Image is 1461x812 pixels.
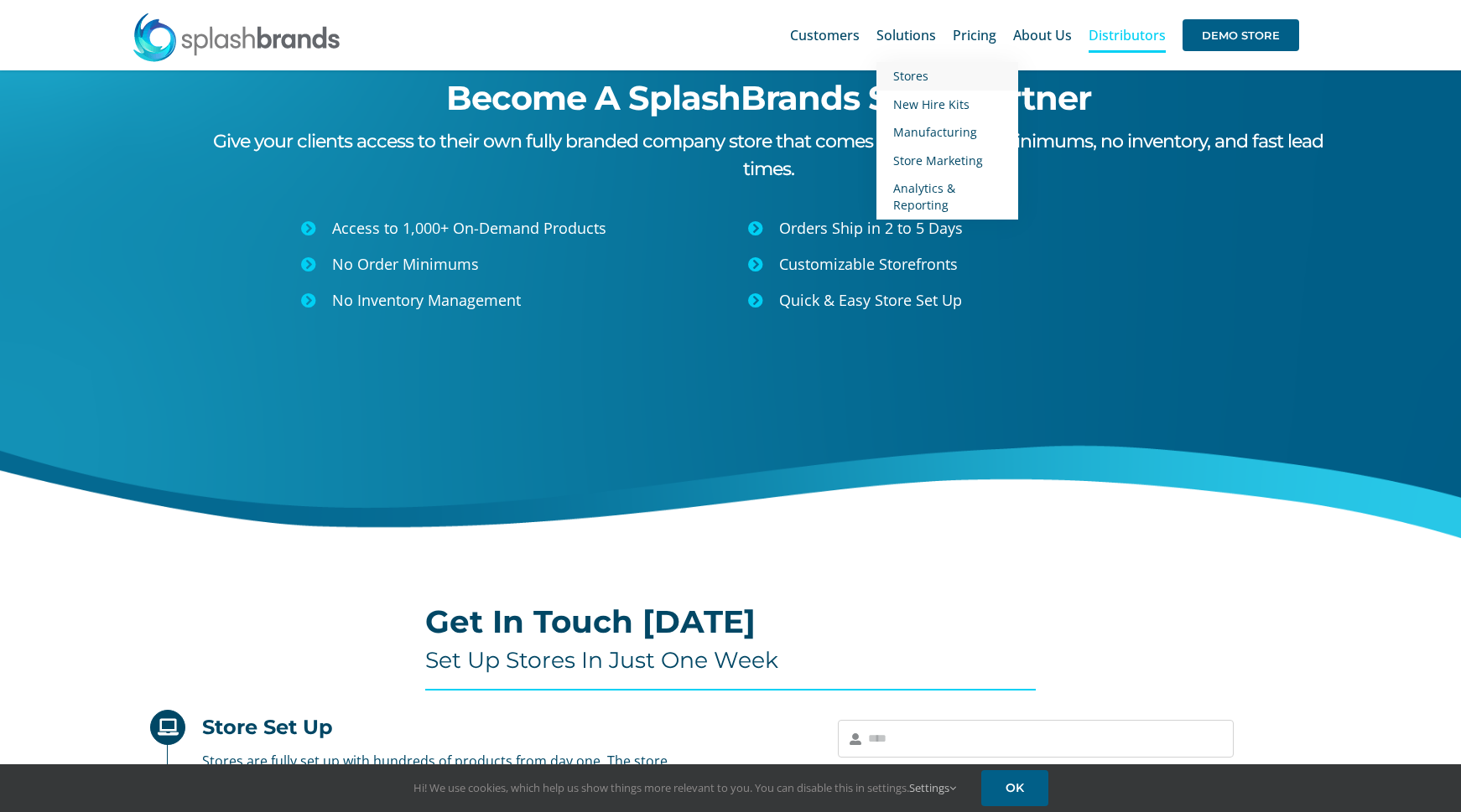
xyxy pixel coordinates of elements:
a: Distributors [1089,8,1166,62]
span: Orders Ship in 2 to 5 Days [779,218,963,238]
a: Manufacturing [876,118,1018,147]
span: About Us [1013,28,1072,42]
nav: Main Menu Sticky [790,8,1299,62]
span: Customizable Storefronts [779,254,958,274]
span: New Hire Kits [893,96,970,112]
p: Stores are fully set up with hundreds of products from day one. The store software and in-house d... [202,752,699,789]
a: Customers [790,8,860,62]
span: Customers [790,28,860,42]
h2: Store Set Up [202,715,333,739]
a: DEMO STORE [1183,8,1299,62]
span: No Order Minimums [332,254,479,274]
span: DEMO STORE [1183,19,1299,51]
a: Analytics & Reporting [876,174,1018,219]
a: Stores [876,62,1018,91]
a: Settings [909,780,956,795]
span: Hi! We use cookies, which help us show things more relevant to you. You can disable this in setti... [413,780,956,795]
span: Analytics & Reporting [893,180,955,213]
span: Manufacturing [893,124,977,140]
a: Store Marketing [876,147,1018,175]
a: OK [981,770,1048,806]
span: No Inventory Management [332,290,521,310]
span: Store Marketing [893,153,983,168]
span: Stores [893,68,928,84]
span: Distributors [1089,28,1166,42]
span: Pricing [953,28,996,42]
span: Solutions [876,28,936,42]
h2: Get In Touch [DATE] [425,605,1036,639]
span: Become A SplashBrands Store Partner [446,77,1091,118]
a: New Hire Kits [876,91,1018,119]
h4: Set Up Stores In Just One Week [425,647,1036,674]
span: Quick & Easy Store Set Up [779,290,962,310]
img: SplashBrands.com Logo [132,12,341,62]
a: Pricing [953,8,996,62]
span: Give your clients access to their own fully branded company store that comes with no order minimu... [213,130,1323,180]
span: Access to 1,000+ On-Demand Products [332,218,606,238]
